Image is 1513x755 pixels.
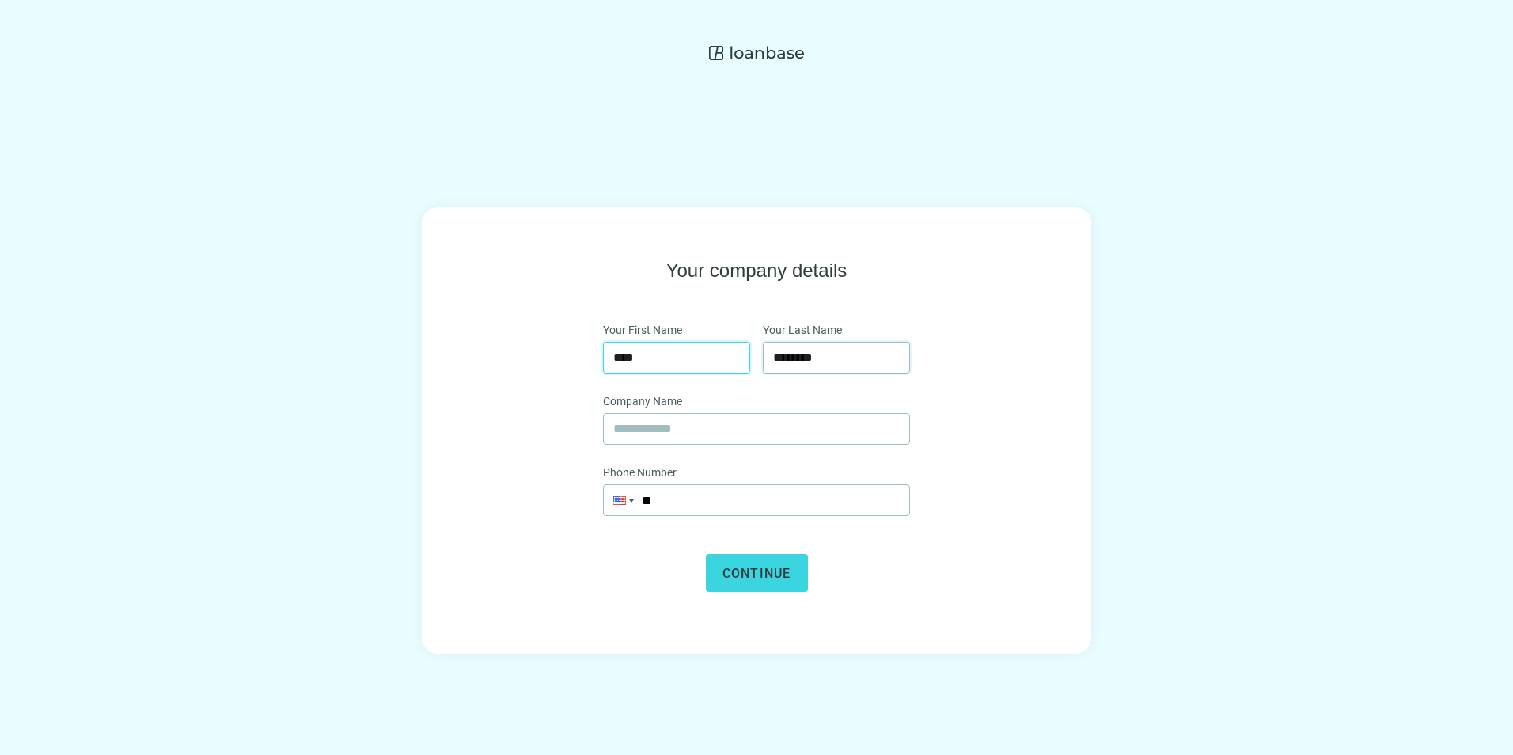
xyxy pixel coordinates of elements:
button: Continue [706,554,808,592]
h1: Your company details [666,258,848,283]
div: United States: + 1 [604,485,634,515]
span: Phone Number [603,464,677,481]
span: Your Last Name [763,321,842,339]
span: Your First Name [603,321,682,339]
span: Company Name [603,393,682,410]
span: Continue [722,566,791,581]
